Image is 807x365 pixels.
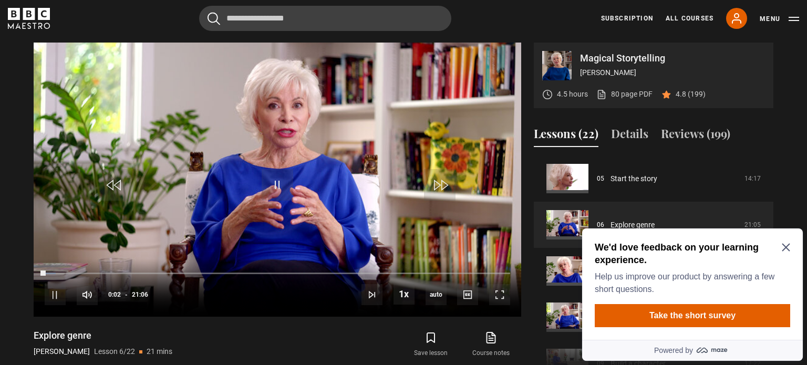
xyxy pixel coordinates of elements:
button: Submit the search query [208,12,220,25]
button: Take the short survey [17,80,212,103]
button: Close Maze Prompt [204,19,212,27]
p: Lesson 6/22 [94,346,135,357]
p: Magical Storytelling [580,54,765,63]
a: Subscription [601,14,653,23]
span: - [125,291,128,298]
p: 21 mins [147,346,172,357]
p: 4.8 (199) [676,89,706,100]
button: Toggle navigation [760,14,799,24]
video-js: Video Player [34,43,521,317]
div: Optional study invitation [4,4,225,137]
a: Start the story [611,173,657,184]
span: 21:06 [132,285,148,304]
button: Captions [457,284,478,305]
a: Powered by maze [4,116,225,137]
svg: BBC Maestro [8,8,50,29]
h2: We'd love feedback on your learning experience. [17,17,208,42]
input: Search [199,6,451,31]
button: Next Lesson [361,284,382,305]
span: 0:02 [108,285,121,304]
a: 80 page PDF [596,89,653,100]
button: Playback Rate [394,284,415,305]
button: Details [611,125,648,147]
a: Course notes [461,329,521,360]
div: Current quality: 720p [426,284,447,305]
a: Explore genre [611,220,655,231]
button: Lessons (22) [534,125,598,147]
a: All Courses [666,14,713,23]
button: Fullscreen [489,284,510,305]
button: Reviews (199) [661,125,730,147]
p: 4.5 hours [557,89,588,100]
h1: Explore genre [34,329,172,342]
button: Save lesson [401,329,461,360]
button: Mute [77,284,98,305]
span: auto [426,284,447,305]
p: [PERSON_NAME] [580,67,765,78]
button: Pause [45,284,66,305]
p: [PERSON_NAME] [34,346,90,357]
p: Help us improve our product by answering a few short questions. [17,46,208,71]
div: Progress Bar [45,273,510,275]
